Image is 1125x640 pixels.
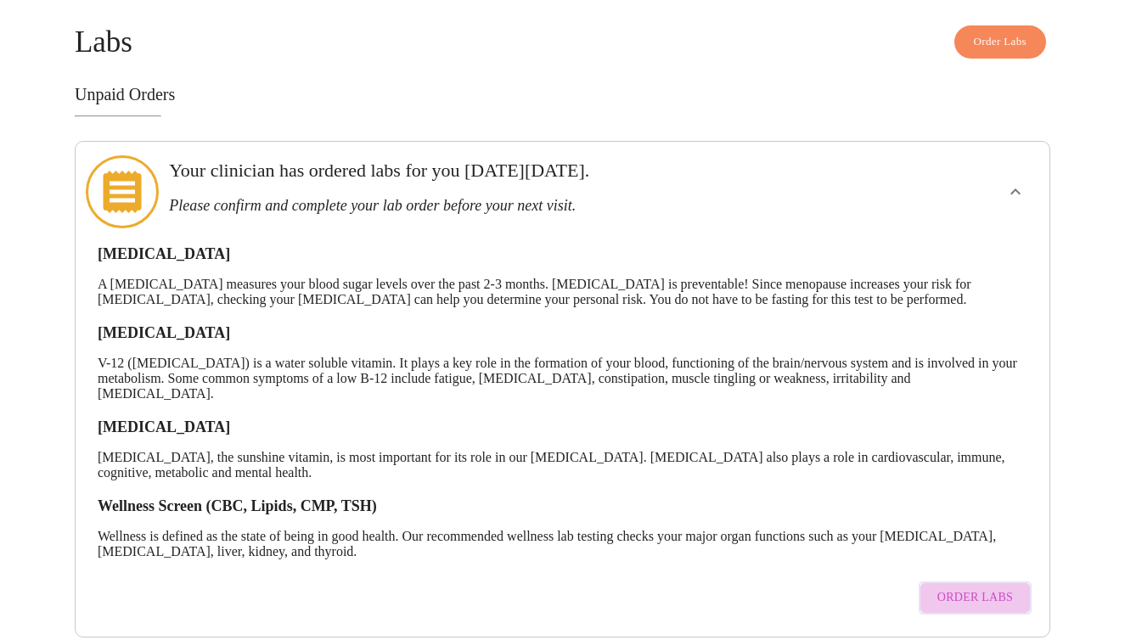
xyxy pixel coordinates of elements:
p: A [MEDICAL_DATA] measures your blood sugar levels over the past 2-3 months. [MEDICAL_DATA] is pre... [98,277,1027,307]
h3: Unpaid Orders [75,85,1050,104]
h3: [MEDICAL_DATA] [98,418,1027,436]
h3: Wellness Screen (CBC, Lipids, CMP, TSH) [98,497,1027,515]
a: Order Labs [914,573,1036,623]
p: Wellness is defined as the state of being in good health. Our recommended wellness lab testing ch... [98,529,1027,559]
h3: Please confirm and complete your lab order before your next visit. [169,197,862,215]
span: Order Labs [937,587,1013,609]
h3: [MEDICAL_DATA] [98,245,1027,263]
button: Order Labs [954,25,1047,59]
button: Order Labs [919,581,1032,615]
h3: [MEDICAL_DATA] [98,324,1027,342]
p: [MEDICAL_DATA], the sunshine vitamin, is most important for its role in our [MEDICAL_DATA]. [MEDI... [98,450,1027,480]
p: V-12 ([MEDICAL_DATA]) is a water soluble vitamin. It plays a key role in the formation of your bl... [98,356,1027,401]
h3: Your clinician has ordered labs for you [DATE][DATE]. [169,160,862,182]
span: Order Labs [974,32,1027,52]
h4: Labs [75,25,1050,59]
button: show more [995,171,1036,212]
